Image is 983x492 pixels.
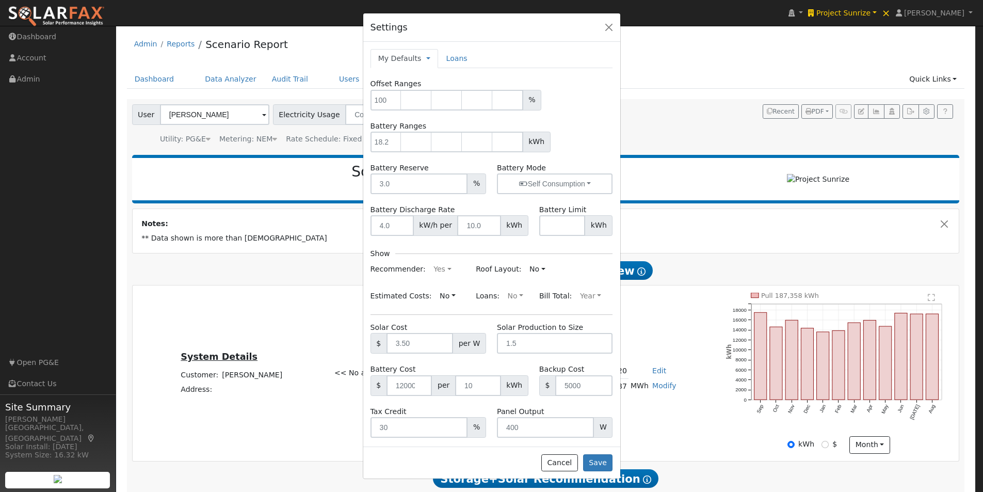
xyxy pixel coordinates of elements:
[370,90,401,110] input: 100
[497,163,546,173] label: Battery Mode
[467,173,486,194] span: %
[574,288,606,305] button: Year
[539,375,556,396] span: $
[378,53,422,64] a: My Defaults
[434,288,461,305] button: No
[370,249,390,258] h6: Show
[370,163,429,173] label: Battery Reserve
[541,454,578,472] button: Cancel
[583,454,613,472] button: Save
[370,121,427,132] label: Battery Ranges
[539,364,584,375] label: Backup Cost
[524,261,551,278] button: No
[501,215,528,236] span: kWh
[455,375,501,396] input: 10
[431,375,455,396] span: per
[386,375,432,396] input: 12000
[497,333,613,354] input: 1.5
[370,291,432,299] span: Estimated Costs:
[428,261,457,278] button: Yes
[370,322,408,333] label: Solar Cost
[453,333,486,354] span: per W
[539,291,572,299] span: Bill Total:
[501,375,528,396] span: kWh
[370,333,387,354] span: $
[523,90,541,110] span: %
[370,21,408,34] h5: Settings
[497,406,544,417] label: Panel Output
[593,417,613,438] span: W
[370,417,468,438] input: 30
[370,406,407,417] label: Tax Credit
[585,215,613,236] span: kWh
[438,49,475,68] a: Loans
[370,204,455,215] label: Battery Discharge Rate
[370,78,422,89] label: Offset Ranges
[523,132,551,152] span: kWh
[370,173,468,194] input: 3.0
[457,215,501,236] input: 10.0
[502,288,529,305] button: No
[386,333,453,354] input: 3.50
[497,322,583,333] label: Solar Production to Size
[539,204,586,215] label: Battery Limit
[476,291,499,299] span: Loans:
[497,417,594,438] input: 400
[370,132,401,152] input: 18.2
[413,215,458,236] span: kW/h per
[476,265,521,273] span: Roof Layout:
[370,215,414,236] input: 4.0
[370,364,416,375] label: Battery Cost
[497,173,613,194] button: Self Consumption
[555,375,613,396] input: 5000
[370,375,387,396] span: $
[370,265,426,273] span: Recommender:
[467,417,486,438] span: %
